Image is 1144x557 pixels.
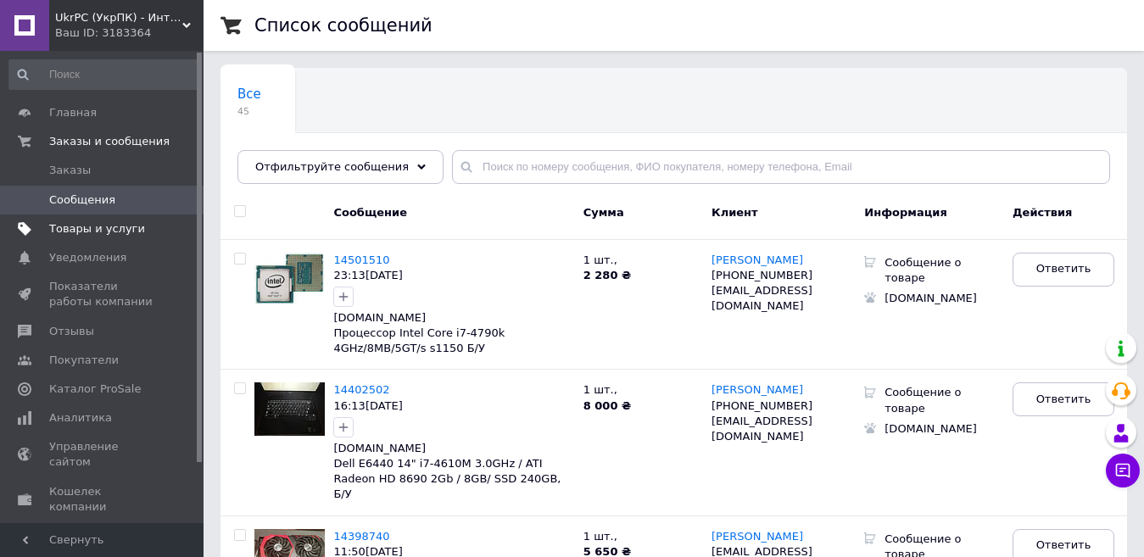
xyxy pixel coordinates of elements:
[583,382,695,398] p: 1 шт. ,
[254,15,432,36] h1: Список сообщений
[333,268,570,283] div: 23:13[DATE]
[49,324,94,339] span: Отзывы
[1036,392,1091,407] span: Ответить
[49,105,97,120] span: Главная
[712,253,803,267] a: [PERSON_NAME]
[49,279,157,309] span: Показатели работы компании
[333,457,561,501] a: Dell E6440 14" i7-4610M 3.0GHz / ATI Radeon HD 8690 2Gb / 8GB/ SSD 240GB, Б/У
[333,383,389,396] a: 14402502
[49,439,157,470] span: Управление сайтом
[579,192,699,239] div: Сумма
[452,150,1110,184] input: Поиск по номеру сообщения, ФИО покупателя, номеру телефона, Email
[1008,192,1127,239] div: Действия
[712,399,812,412] span: [PHONE_NUMBER]
[876,288,1003,309] div: [DOMAIN_NAME]
[49,410,112,426] span: Аналитика
[237,86,261,102] span: Все
[49,134,170,149] span: Заказы и сообщения
[712,284,812,312] span: [EMAIL_ADDRESS][DOMAIN_NAME]
[583,253,695,268] p: 1 шт. ,
[876,419,1003,439] div: [DOMAIN_NAME]
[712,530,803,543] a: [PERSON_NAME]
[583,269,631,281] b: 2 280 ₴
[49,192,115,208] span: Сообщения
[49,484,157,515] span: Кошелек компании
[1036,261,1091,276] span: Ответить
[333,398,570,414] div: 16:13[DATE]
[333,441,570,456] div: [DOMAIN_NAME]
[49,353,119,368] span: Покупатели
[49,221,145,237] span: Товары и услуги
[699,192,860,239] div: Клиент
[583,529,695,544] p: 1 шт. ,
[49,250,126,265] span: Уведомления
[333,253,389,266] a: 14501510
[333,326,505,355] a: Процессор Intel Core i7-4790k 4GHz/8MB/5GT/s s1150 Б/У
[237,105,261,118] span: 45
[55,10,182,25] span: UkrPC (УкрПК) - Интернет-магазин
[712,383,803,397] a: [PERSON_NAME]
[254,253,325,305] img: Сообщение 14501510
[49,163,91,178] span: Заказы
[1106,454,1140,487] button: Чат с покупателем
[55,25,204,41] div: Ваш ID: 3183364
[8,59,200,90] input: Поиск
[333,310,570,326] div: [DOMAIN_NAME]
[1013,253,1114,287] a: Ответить
[1013,382,1114,416] a: Ответить
[49,382,141,397] span: Каталог ProSale
[860,192,1008,239] div: Информация
[712,253,803,266] span: [PERSON_NAME]
[325,192,578,239] div: Сообщение
[712,530,803,543] span: [PERSON_NAME]
[583,399,631,412] b: 8 000 ₴
[712,415,812,443] span: [EMAIL_ADDRESS][DOMAIN_NAME]
[712,269,812,281] span: [PHONE_NUMBER]
[876,253,1003,288] div: Сообщение о товаре
[254,382,325,436] img: Сообщение 14402502
[712,383,803,396] span: [PERSON_NAME]
[1036,538,1091,553] span: Ответить
[333,530,389,543] a: 14398740
[255,160,409,173] span: Отфильтруйте сообщения
[876,382,1003,418] div: Сообщение о товаре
